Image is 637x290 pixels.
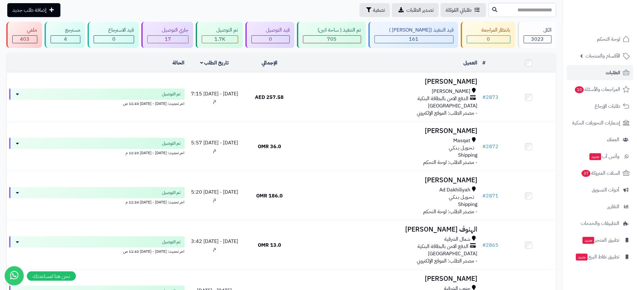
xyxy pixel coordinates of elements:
[9,248,185,254] div: اخر تحديث: [DATE] - [DATE] 11:43 ص
[5,22,43,48] a: ملغي 403
[112,35,115,43] span: 0
[9,198,185,205] div: اخر تحديث: [DATE] - [DATE] 11:24 م
[597,35,620,44] span: لوحة التحكم
[575,252,619,261] span: تطبيق نقاط البيع
[582,236,619,245] span: تطبيق المتجر
[524,27,552,34] div: الكل
[191,238,238,252] span: [DATE] - [DATE] 3:42 م
[592,185,619,194] span: أدوات التسويق
[576,254,588,261] span: جديد
[482,143,498,150] a: #2872
[463,59,477,67] a: العميل
[214,35,225,43] span: 1.7K
[585,51,620,60] span: الأقسام والمنتجات
[428,250,477,257] span: [GEOGRAPHIC_DATA]
[297,172,480,221] td: - مصدر الطلب: لوحة التحكم
[441,3,486,17] a: طلباتي المُوكلة
[567,82,633,97] a: المراجعات والأسئلة10
[300,78,477,85] h3: [PERSON_NAME]
[607,135,619,144] span: العملاء
[9,100,185,106] div: اخر تحديث: [DATE] - [DATE] 11:43 ص
[7,3,60,17] a: إضافة طلب جديد
[482,192,498,200] a: #2871
[567,149,633,164] a: وآتس آبجديد
[449,144,474,152] span: تـحـويـل بـنـكـي
[269,35,272,43] span: 0
[262,59,277,67] a: الإجمالي
[567,32,633,47] a: لوحة التحكم
[567,166,633,181] a: السلات المتروكة37
[252,36,290,43] div: 0
[467,27,510,34] div: بانتظار المراجعة
[567,99,633,114] a: طلبات الإرجاع
[303,27,361,34] div: تم التنفيذ ( ساحة اتين)
[567,182,633,197] a: أدوات التسويق
[303,36,361,43] div: 705
[327,35,337,43] span: 705
[607,202,619,211] span: التقارير
[195,22,244,48] a: تم التوصيل 1.7K
[256,192,283,200] span: 186.0 OMR
[453,137,470,144] span: Masqat
[581,169,620,178] span: السلات المتروكة
[202,27,238,34] div: تم التوصيل
[590,153,601,160] span: جديد
[251,27,290,34] div: قيد التوصيل
[432,88,470,95] span: [PERSON_NAME]
[64,35,67,43] span: 4
[574,85,620,94] span: المراجعات والأسئلة
[482,241,486,249] span: #
[417,95,468,102] span: الدفع الامن بالبطاقة البنكية
[244,22,296,48] a: قيد التوصيل 0
[458,201,477,208] span: Shipping
[467,36,510,43] div: 0
[94,36,134,43] div: 0
[531,35,544,43] span: 3023
[567,233,633,248] a: تطبيق المتجرجديد
[86,22,140,48] a: قيد الاسترجاع 0
[428,102,477,110] span: [GEOGRAPHIC_DATA]
[373,6,385,14] span: تصفية
[572,118,620,127] span: إشعارات التحويلات البنكية
[446,6,472,14] span: طلباتي المُوكلة
[296,22,367,48] a: تم التنفيذ ( ساحة اتين) 705
[148,36,189,43] div: 17
[374,27,454,34] div: قيد التنفيذ ([PERSON_NAME] )
[375,36,454,43] div: 161
[595,102,620,111] span: طلبات الإرجاع
[439,186,470,194] span: Ad Dakhiliyah
[162,140,181,147] span: تم التوصيل
[12,6,46,14] span: إضافة طلب جديد
[255,94,284,101] span: 257.58 AED
[300,275,477,282] h3: [PERSON_NAME]
[516,22,558,48] a: الكل3023
[297,221,480,270] td: - مصدر الطلب: الموقع الإلكتروني
[202,36,238,43] div: 1733
[581,219,619,228] span: التطبيقات والخدمات
[449,194,474,201] span: تـحـويـل بـنـكـي
[297,73,480,122] td: - مصدر الطلب: الموقع الإلكتروني
[367,22,460,48] a: قيد التنفيذ ([PERSON_NAME] ) 161
[191,188,238,203] span: [DATE] - [DATE] 5:20 م
[300,226,477,233] h3: الهنوف [PERSON_NAME]
[51,36,80,43] div: 4
[20,35,29,43] span: 403
[165,35,171,43] span: 17
[567,249,633,264] a: تطبيق نقاط البيعجديد
[162,91,181,97] span: تم التوصيل
[567,199,633,214] a: التقارير
[140,22,195,48] a: جاري التوصيل 17
[567,65,633,80] a: الطلبات
[43,22,87,48] a: مسترجع 4
[94,27,134,34] div: قيد الاسترجاع
[460,22,516,48] a: بانتظار المراجعة 0
[297,122,480,171] td: - مصدر الطلب: لوحة التحكم
[409,35,419,43] span: 161
[482,94,486,101] span: #
[162,190,181,196] span: تم التوصيل
[482,59,485,67] a: #
[51,27,81,34] div: مسترجع
[567,115,633,130] a: إشعارات التحويلات البنكية
[191,139,238,154] span: [DATE] - [DATE] 5:57 م
[482,241,498,249] a: #2865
